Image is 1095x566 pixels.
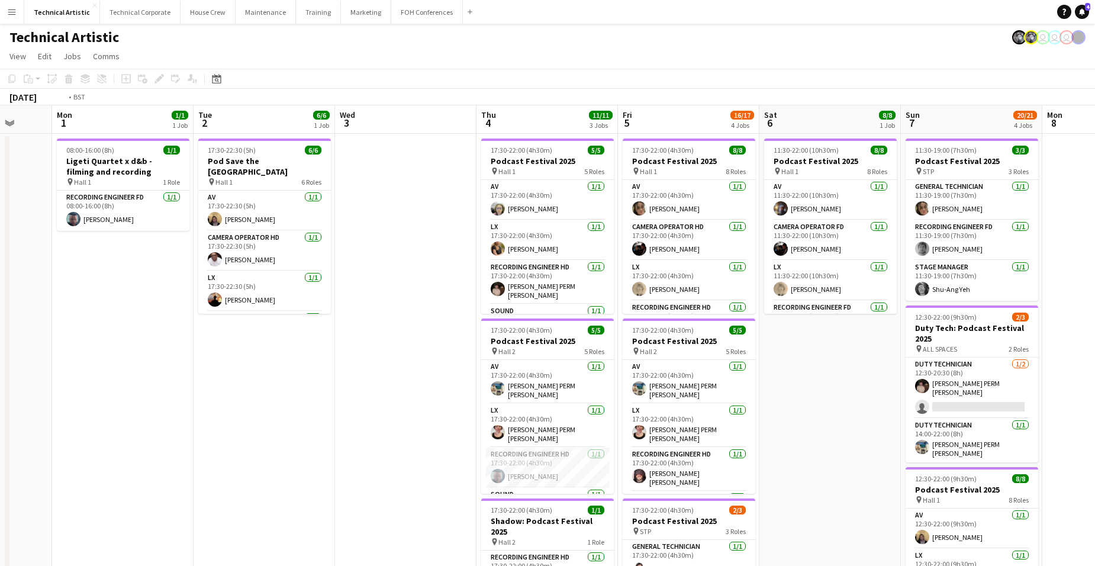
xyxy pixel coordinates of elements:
[24,1,100,24] button: Technical Artistic
[181,1,236,24] button: House Crew
[33,49,56,64] a: Edit
[100,1,181,24] button: Technical Corporate
[88,49,124,64] a: Comms
[341,1,391,24] button: Marketing
[73,92,85,101] div: BST
[1071,30,1086,44] app-user-avatar: Gabrielle Barr
[1024,30,1038,44] app-user-avatar: Krisztian PERM Vass
[1048,30,1062,44] app-user-avatar: Liveforce Admin
[1012,30,1026,44] app-user-avatar: Krisztian PERM Vass
[9,91,37,103] div: [DATE]
[93,51,120,62] span: Comms
[1085,3,1090,11] span: 4
[9,28,119,46] h1: Technical Artistic
[236,1,296,24] button: Maintenance
[59,49,86,64] a: Jobs
[63,51,81,62] span: Jobs
[38,51,51,62] span: Edit
[1036,30,1050,44] app-user-avatar: Abby Hubbard
[5,49,31,64] a: View
[1075,5,1089,19] a: 4
[9,51,26,62] span: View
[1059,30,1074,44] app-user-avatar: Liveforce Admin
[296,1,341,24] button: Training
[391,1,463,24] button: FOH Conferences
